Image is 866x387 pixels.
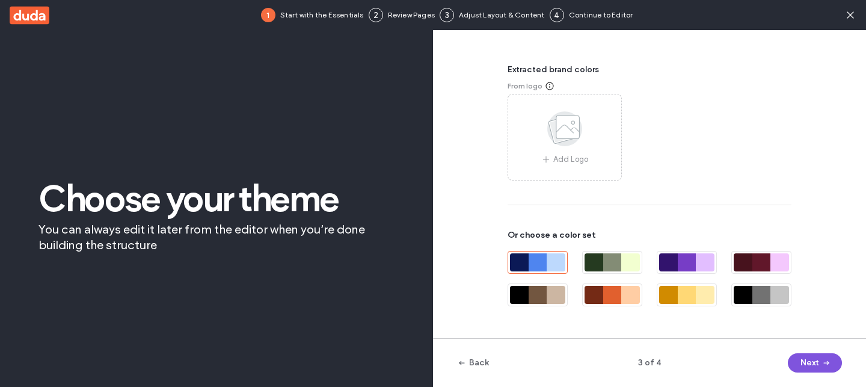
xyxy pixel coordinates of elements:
span: 3 of 4 [592,357,707,369]
div: 4 [550,8,564,22]
div: 3 [440,8,454,22]
span: Review Pages [388,10,435,20]
span: Add Logo [553,153,589,166]
span: Continue to Editor [569,10,633,20]
div: 2 [369,8,383,22]
button: Back [457,353,489,373]
span: From logo [508,81,542,91]
div: 1 [261,8,275,22]
button: Next [788,353,842,373]
span: Choose your theme [38,181,395,217]
span: Adjust Layout & Content [459,10,545,20]
span: Start with the Essentials [280,10,364,20]
span: Extracted brand colors [508,64,791,81]
span: Or choose a color set [508,229,791,241]
span: You can always edit it later from the editor when you’re done building the structure [38,221,395,253]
